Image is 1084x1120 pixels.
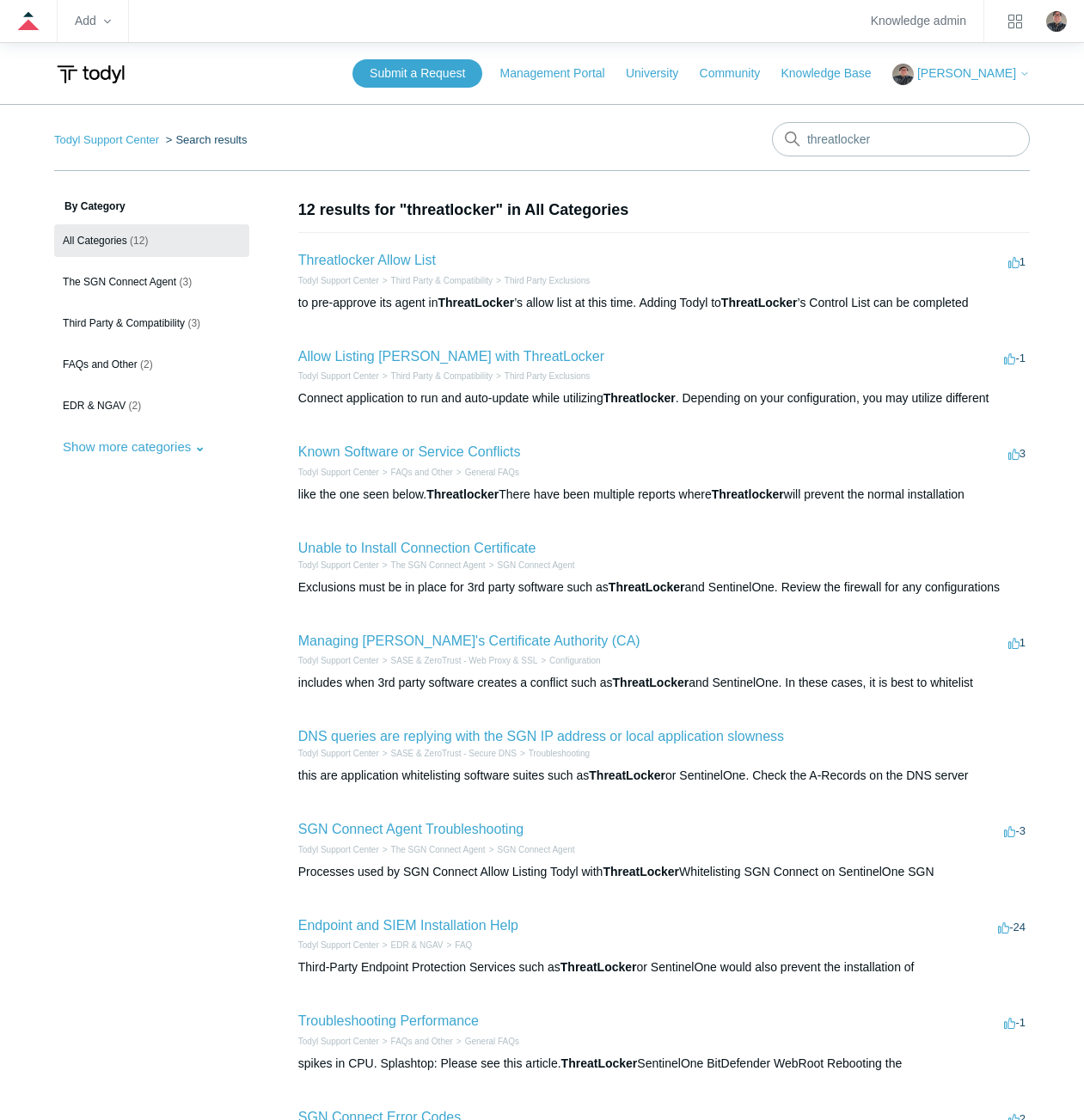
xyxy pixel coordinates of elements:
[63,276,176,288] span: The SGN Connect Agent
[298,656,379,665] a: Todyl Support Center
[298,294,1030,312] div: to pre-approve its agent in ’s allow list at this time. Adding Todyl to ’s Control List can be co...
[444,939,473,952] li: FAQ
[298,466,379,479] li: Todyl Support Center
[298,199,1030,222] h1: 12 results for "threatlocker" in All Categories
[298,276,379,285] a: Todyl Support Center
[453,466,519,479] li: General FAQs
[505,276,590,285] a: Third Party Exclusions
[486,559,575,572] li: SGN Connect Agent
[298,389,1030,407] div: Connect application to run and auto-update while utilizing . Depending on your configuration, you...
[391,749,517,758] a: SASE & ZeroTrust - Secure DNS
[298,940,379,950] a: Todyl Support Center
[1008,636,1026,649] span: 1
[426,487,499,501] em: Threatlocker
[140,358,153,370] span: (2)
[54,266,249,298] a: The SGN Connect Agent (3)
[298,486,1030,504] div: like the one seen below. There have been multiple reports where will prevent the normal installation
[298,1037,379,1046] a: Todyl Support Center
[1046,11,1067,32] zd-hc-trigger: Click your profile icon to open the profile menu
[465,1037,519,1046] a: General FAQs
[603,391,676,405] em: Threatlocker
[54,348,249,381] a: FAQs and Other (2)
[712,487,784,501] em: Threatlocker
[391,656,538,665] a: SASE & ZeroTrust - Web Proxy & SSL
[298,274,379,287] li: Todyl Support Center
[772,122,1030,156] input: Search
[298,918,518,933] a: Endpoint and SIEM Installation Help
[721,296,798,309] em: ThreatLocker
[453,1035,519,1048] li: General FAQs
[54,133,162,146] li: Todyl Support Center
[438,296,514,309] em: ThreatLocker
[298,654,379,667] li: Todyl Support Center
[298,747,379,760] li: Todyl Support Center
[626,64,695,83] a: University
[871,16,966,26] a: Knowledge admin
[517,747,590,760] li: Troubleshooting
[179,276,192,288] span: (3)
[781,64,888,83] a: Knowledge Base
[187,317,200,329] span: (3)
[63,400,126,412] span: EDR & NGAV
[298,253,436,267] a: Threatlocker Allow List
[130,235,148,247] span: (12)
[391,940,444,950] a: EDR & NGAV
[603,865,679,878] em: ThreatLocker
[486,843,575,856] li: SGN Connect Agent
[1046,11,1067,32] img: user avatar
[54,307,249,340] a: Third Party & Compatibility (3)
[609,580,685,594] em: ThreatLocker
[455,940,472,950] a: FAQ
[75,16,111,26] zd-hc-trigger: Add
[63,235,127,247] span: All Categories
[162,133,248,146] li: Search results
[537,654,600,667] li: Configuration
[1008,255,1026,268] span: 1
[549,656,600,665] a: Configuration
[298,863,1030,881] div: Processes used by SGN Connect Allow Listing Todyl with Whitelisting SGN Connect on SentinelOne SGN
[54,199,249,214] h3: By Category
[379,654,537,667] li: SASE & ZeroTrust - Web Proxy & SSL
[391,845,486,854] a: The SGN Connect Agent
[352,59,482,88] a: Submit a Request
[560,960,637,974] em: ThreatLocker
[298,371,379,381] a: Todyl Support Center
[298,349,604,364] a: Allow Listing [PERSON_NAME] with ThreatLocker
[379,1035,453,1048] li: FAQs and Other
[505,371,590,381] a: Third Party Exclusions
[529,749,590,758] a: Troubleshooting
[298,444,521,459] a: Known Software or Service Conflicts
[298,1035,379,1048] li: Todyl Support Center
[500,64,622,83] a: Management Portal
[1008,447,1026,460] span: 3
[561,1056,638,1070] em: ThreatLocker
[1004,824,1026,837] span: -3
[63,358,138,370] span: FAQs and Other
[54,389,249,422] a: EDR & NGAV (2)
[298,843,379,856] li: Todyl Support Center
[298,958,1030,976] div: Third-Party Endpoint Protection Services such as or SentinelOne would also prevent the installati...
[298,633,640,648] a: Managing [PERSON_NAME]'s Certificate Authority (CA)
[917,66,1016,80] span: [PERSON_NAME]
[493,370,590,383] li: Third Party Exclusions
[298,674,1030,692] div: includes when 3rd party software creates a conflict such as and SentinelOne. In these cases, it i...
[998,921,1026,933] span: -24
[589,768,665,782] em: ThreatLocker
[298,729,784,744] a: DNS queries are replying with the SGN IP address or local application slowness
[379,843,486,856] li: The SGN Connect Agent
[298,1055,1030,1073] div: spikes in CPU. Splashtop: Please see this article. SentinelOne BitDefender WebRoot Rebooting the
[391,560,486,570] a: The SGN Connect Agent
[498,845,575,854] a: SGN Connect Agent
[298,822,524,836] a: SGN Connect Agent Troubleshooting
[54,58,127,90] img: Todyl Support Center Help Center home page
[391,468,453,477] a: FAQs and Other
[298,749,379,758] a: Todyl Support Center
[379,274,493,287] li: Third Party & Compatibility
[1004,352,1026,364] span: -1
[391,371,493,381] a: Third Party & Compatibility
[379,559,486,572] li: The SGN Connect Agent
[379,747,517,760] li: SASE & ZeroTrust - Secure DNS
[892,64,1030,85] button: [PERSON_NAME]
[298,370,379,383] li: Todyl Support Center
[465,468,519,477] a: General FAQs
